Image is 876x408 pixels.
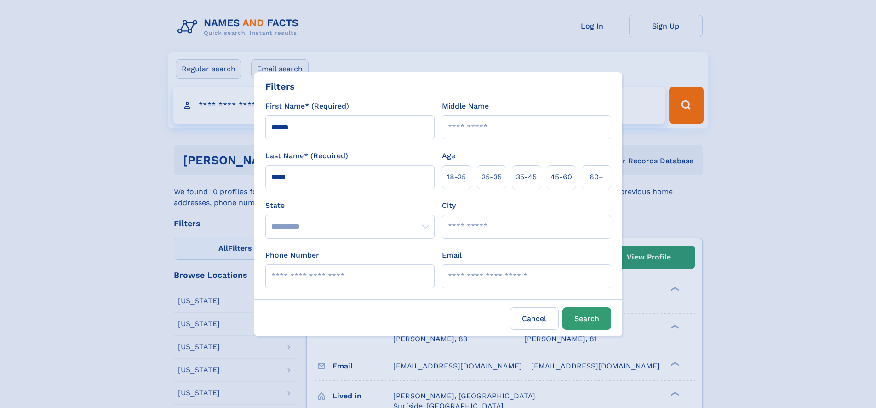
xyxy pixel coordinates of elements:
label: Cancel [510,307,559,330]
label: Age [442,150,455,161]
label: City [442,200,456,211]
span: 25‑35 [481,172,502,183]
span: 45‑60 [550,172,572,183]
label: Middle Name [442,101,489,112]
div: Filters [265,80,295,93]
span: 60+ [590,172,603,183]
span: 18‑25 [447,172,466,183]
label: Phone Number [265,250,319,261]
label: First Name* (Required) [265,101,349,112]
span: 35‑45 [516,172,537,183]
label: State [265,200,435,211]
button: Search [562,307,611,330]
label: Last Name* (Required) [265,150,348,161]
label: Email [442,250,462,261]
